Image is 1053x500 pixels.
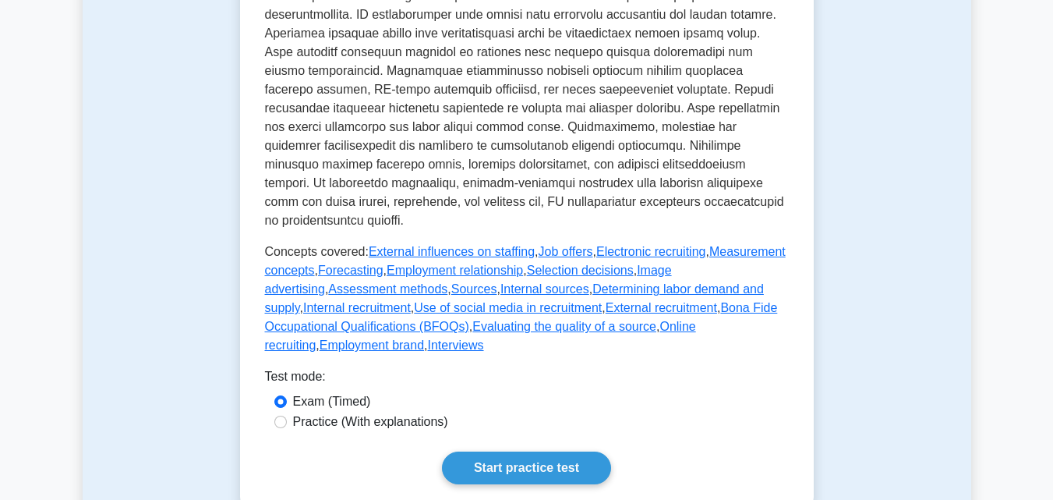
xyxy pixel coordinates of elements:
a: External influences on staffing [369,245,535,258]
a: Employment relationship [387,264,523,277]
p: Concepts covered: , , , , , , , , , , , , , , , , , , , [265,243,789,355]
a: Online recruiting [265,320,696,352]
a: Internal recruitment [303,301,411,314]
a: Interviews [428,339,484,352]
a: Use of social media in recruitment [414,301,602,314]
div: Test mode: [265,367,789,392]
a: Measurement concepts [265,245,786,277]
label: Exam (Timed) [293,392,371,411]
a: Selection decisions [527,264,634,277]
a: Assessment methods [328,282,447,296]
a: Start practice test [442,452,611,484]
a: Evaluating the quality of a source [472,320,656,333]
a: Job offers [539,245,593,258]
a: Forecasting [318,264,383,277]
a: Employment brand [320,339,424,352]
a: Image advertising [265,264,672,296]
a: Sources [451,282,497,296]
a: External recruitment [606,301,717,314]
a: Electronic recruiting [596,245,706,258]
a: Internal sources [500,282,589,296]
label: Practice (With explanations) [293,413,448,431]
